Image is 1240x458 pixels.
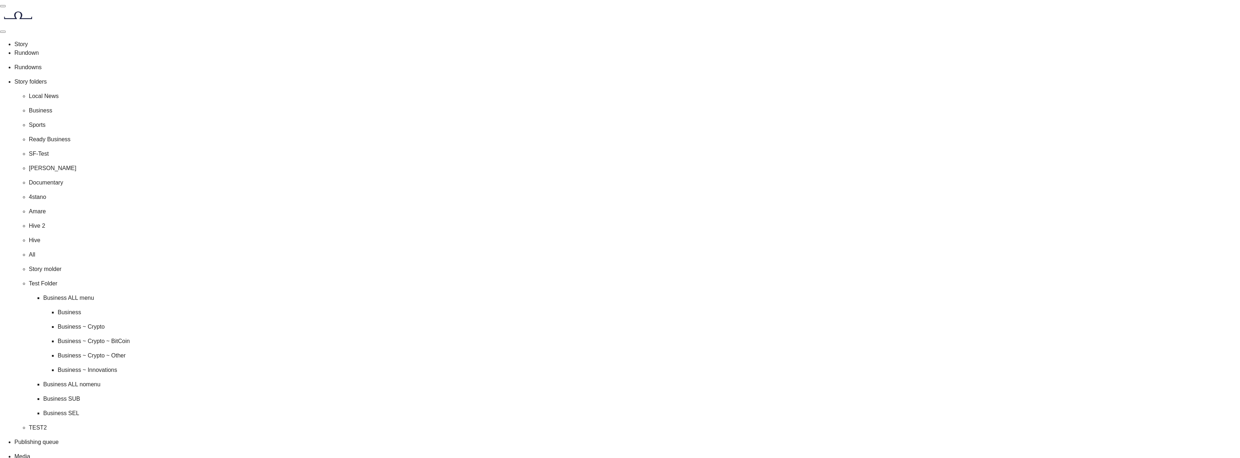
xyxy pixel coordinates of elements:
[58,366,1240,374] p: Business ~ Innovations
[58,323,1240,331] p: Business ~ Crypto
[58,337,1240,346] p: Business ~ Crypto ~ BitCoin
[29,222,1240,230] p: Hive 2
[29,265,1240,274] p: Story molder
[29,164,1240,173] p: [PERSON_NAME]
[43,294,1240,374] div: Business ALL menuBusinessBusiness ~ CryptoBusiness ~ Crypto ~ BitCoinBusiness ~ Crypto ~ OtherBus...
[14,50,39,56] span: Rundown
[29,250,1240,259] p: All
[43,294,1240,302] p: Business ALL menu
[14,77,1240,86] p: Story folders
[29,106,1240,115] p: Business
[29,92,1240,101] p: Local News
[58,351,1240,360] p: Business ~ Crypto ~ Other
[29,193,1240,201] p: 4stano
[29,135,1240,144] p: Ready Business
[43,395,1240,403] p: Business SUB
[29,121,1240,129] p: Sports
[29,178,1240,187] p: Documentary
[43,380,1240,389] p: Business ALL nomenu
[29,236,1240,245] p: Hive
[43,409,1240,418] p: Business SEL
[29,423,1240,432] p: TEST2
[29,207,1240,216] p: Amare
[14,41,28,47] span: Story
[29,150,1240,158] p: SF-Test
[29,279,1240,288] p: Test Folder
[58,308,1240,317] p: Business
[14,63,1240,72] p: Rundowns
[14,438,1240,446] p: Publishing queue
